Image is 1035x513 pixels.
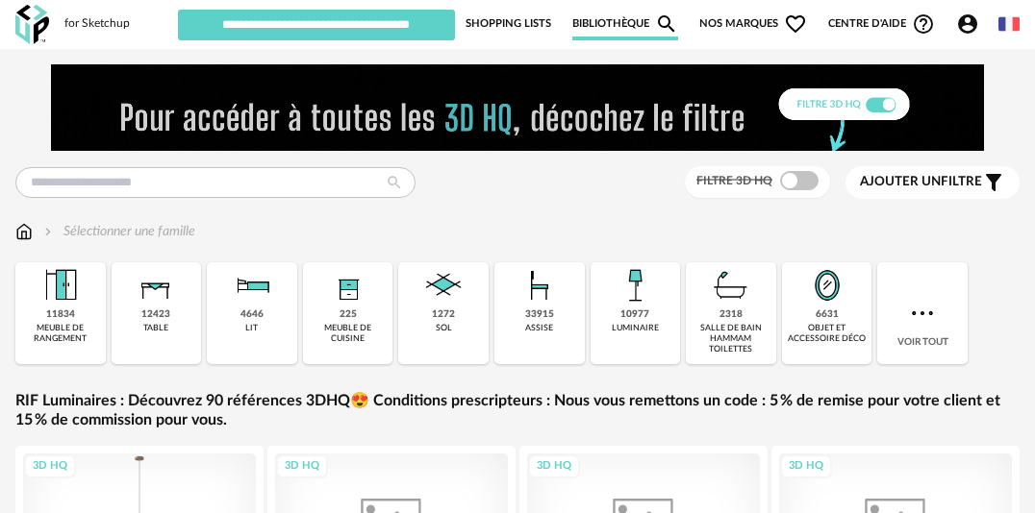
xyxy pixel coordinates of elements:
[655,12,678,36] span: Magnify icon
[699,8,807,40] span: Nos marques
[982,171,1005,194] span: Filter icon
[572,8,678,40] a: BibliothèqueMagnify icon
[846,166,1020,199] button: Ajouter unfiltre Filter icon
[133,262,179,308] img: Table.png
[525,323,553,333] div: assise
[788,323,867,345] div: objet et accessoire déco
[612,323,659,333] div: luminaire
[528,454,580,478] div: 3D HQ
[325,262,371,308] img: Rangement.png
[956,12,988,36] span: Account Circle icon
[229,262,275,308] img: Literie.png
[612,262,658,308] img: Luminaire.png
[340,308,357,321] div: 225
[240,308,264,321] div: 4646
[719,308,743,321] div: 2318
[40,222,195,241] div: Sélectionner une famille
[692,323,770,355] div: salle de bain hammam toilettes
[245,323,258,333] div: lit
[24,454,76,478] div: 3D HQ
[877,262,968,364] div: Voir tout
[998,13,1020,35] img: fr
[907,298,938,329] img: more.7b13dc1.svg
[309,323,388,345] div: meuble de cuisine
[46,308,75,321] div: 11834
[64,16,130,32] div: for Sketchup
[276,454,328,478] div: 3D HQ
[620,308,649,321] div: 10977
[780,454,832,478] div: 3D HQ
[956,12,979,36] span: Account Circle icon
[784,12,807,36] span: Heart Outline icon
[38,262,84,308] img: Meuble%20de%20rangement.png
[141,308,170,321] div: 12423
[40,222,56,241] img: svg+xml;base64,PHN2ZyB3aWR0aD0iMTYiIGhlaWdodD0iMTYiIHZpZXdCb3g9IjAgMCAxNiAxNiIgZmlsbD0ibm9uZSIgeG...
[912,12,935,36] span: Help Circle Outline icon
[816,308,839,321] div: 6631
[21,323,100,345] div: meuble de rangement
[466,8,551,40] a: Shopping Lists
[708,262,754,308] img: Salle%20de%20bain.png
[804,262,850,308] img: Miroir.png
[696,175,772,186] span: Filtre 3D HQ
[860,175,941,188] span: Ajouter un
[15,391,1020,431] a: RIF Luminaires : Découvrez 90 références 3DHQ😍 Conditions prescripteurs : Nous vous remettons un ...
[51,64,984,151] img: FILTRE%20HQ%20NEW_V1%20(4).gif
[15,222,33,241] img: svg+xml;base64,PHN2ZyB3aWR0aD0iMTYiIGhlaWdodD0iMTciIHZpZXdCb3g9IjAgMCAxNiAxNyIgZmlsbD0ibm9uZSIgeG...
[436,323,452,333] div: sol
[525,308,554,321] div: 33915
[860,174,982,190] span: filtre
[517,262,563,308] img: Assise.png
[143,323,168,333] div: table
[420,262,467,308] img: Sol.png
[432,308,455,321] div: 1272
[828,12,935,36] span: Centre d'aideHelp Circle Outline icon
[15,5,49,44] img: OXP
